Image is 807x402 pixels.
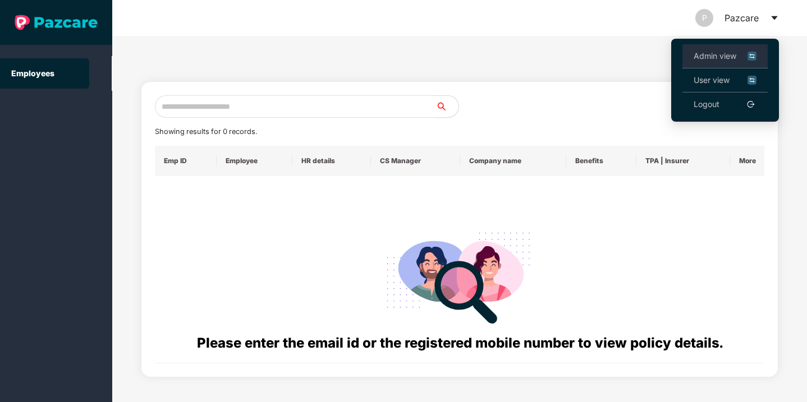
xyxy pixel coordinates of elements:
span: Please enter the email id or the registered mobile number to view policy details. [197,335,723,351]
img: svg+xml;base64,PHN2ZyB4bWxucz0iaHR0cDovL3d3dy53My5vcmcvMjAwMC9zdmciIHdpZHRoPSIxNiIgaGVpZ2h0PSIxNi... [748,50,756,62]
span: caret-down [770,13,779,22]
span: Showing results for 0 records. [155,127,257,136]
span: User view [694,74,756,86]
th: Benefits [566,146,636,176]
th: Company name [460,146,567,176]
img: svg+xml;base64,PHN2ZyB4bWxucz0iaHR0cDovL3d3dy53My5vcmcvMjAwMC9zdmciIHdpZHRoPSIyODgiIGhlaWdodD0iMj... [379,219,540,332]
span: search [435,102,458,111]
th: TPA | Insurer [636,146,730,176]
a: Employees [11,68,54,78]
th: More [730,146,765,176]
th: Employee [217,146,292,176]
span: P [702,9,707,27]
th: HR details [292,146,370,176]
span: Admin view [694,50,756,62]
th: CS Manager [371,146,460,176]
a: Logout [694,98,719,110]
button: search [435,95,459,118]
th: Emp ID [155,146,217,176]
img: svg+xml;base64,PHN2ZyB4bWxucz0iaHR0cDovL3d3dy53My5vcmcvMjAwMC9zdmciIHdpZHRoPSIxNiIgaGVpZ2h0PSIxNi... [748,74,756,86]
